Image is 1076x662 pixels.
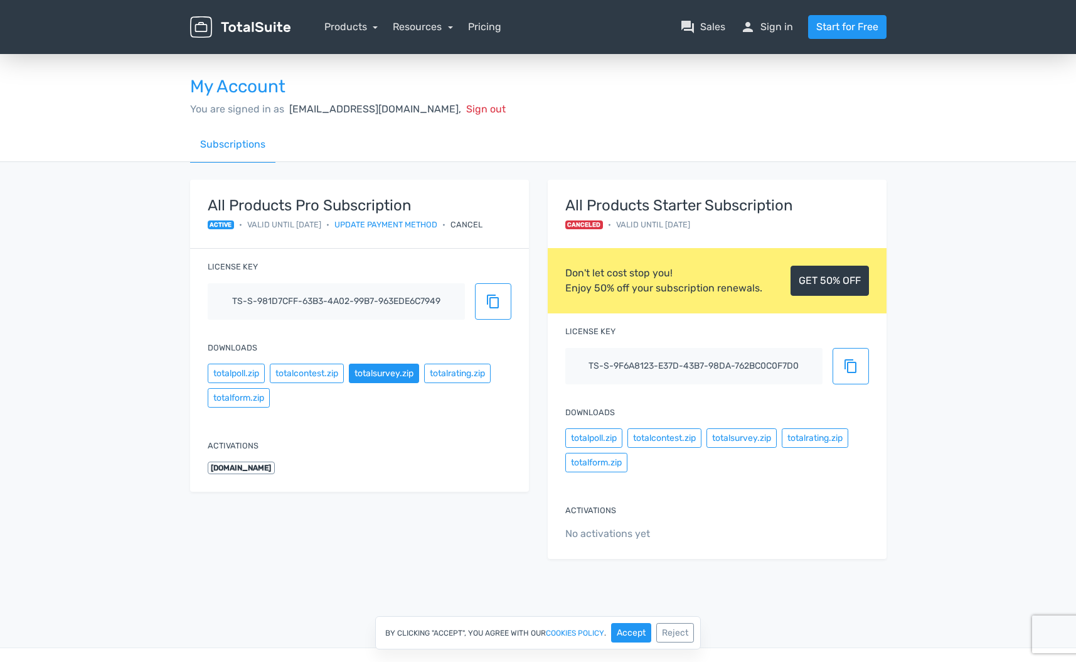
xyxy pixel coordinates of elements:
a: Start for Free [808,15,887,39]
a: cookies policy [546,629,604,637]
div: Cancel [450,219,482,231]
span: • [239,219,242,231]
label: Downloads [565,406,615,418]
a: Resources [393,21,453,33]
a: Products [324,21,378,33]
button: totalcontest.zip [627,428,701,448]
button: totalcontest.zip [270,364,344,383]
button: totalpoll.zip [565,428,622,448]
span: Sign out [466,103,506,115]
label: License key [208,261,258,273]
span: Canceled [565,220,604,229]
div: Don't let cost stop you! Enjoy 50% off your subscription renewals. [565,266,762,296]
span: active [208,220,235,229]
strong: All Products Pro Subscription [208,197,483,214]
a: Pricing [468,19,501,35]
img: TotalSuite for WordPress [190,16,290,38]
button: Accept [611,623,651,643]
button: Reject [656,623,694,643]
span: Valid until [DATE] [616,219,690,231]
a: personSign in [740,19,793,35]
span: No activations yet [565,526,869,541]
button: totalform.zip [565,453,627,472]
span: • [442,219,445,231]
span: • [608,219,611,231]
button: totalsurvey.zip [349,364,419,383]
a: Update payment method [334,219,437,231]
span: [DOMAIN_NAME] [208,462,275,474]
span: person [740,19,755,35]
button: totalrating.zip [782,428,848,448]
a: Subscriptions [190,127,275,163]
button: totalpoll.zip [208,364,265,383]
button: totalrating.zip [424,364,491,383]
button: content_copy [475,283,511,320]
span: content_copy [843,359,858,374]
h3: My Account [190,77,887,97]
span: [EMAIL_ADDRESS][DOMAIN_NAME], [289,103,461,115]
label: Downloads [208,342,257,354]
span: content_copy [486,294,501,309]
span: Valid until [DATE] [247,219,321,231]
span: question_answer [680,19,695,35]
a: question_answerSales [680,19,725,35]
button: totalform.zip [208,388,270,408]
button: content_copy [833,348,869,384]
label: License key [565,325,615,337]
span: You are signed in as [190,103,284,115]
a: GET 50% OFF [791,266,869,296]
span: • [326,219,329,231]
div: By clicking "Accept", you agree with our . [375,616,701,649]
label: Activations [565,504,616,516]
label: Activations [208,440,258,452]
strong: All Products Starter Subscription [565,197,793,214]
button: totalsurvey.zip [706,428,777,448]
